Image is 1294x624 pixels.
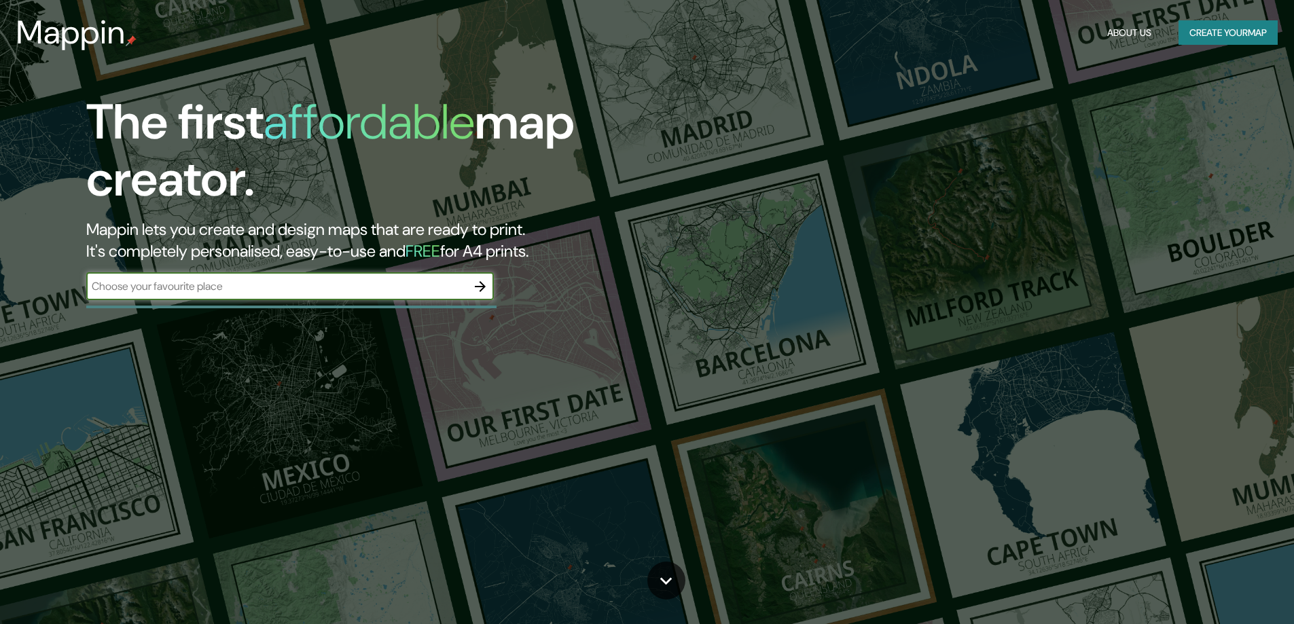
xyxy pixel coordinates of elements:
[86,94,734,219] h1: The first map creator.
[406,240,440,261] h5: FREE
[126,35,137,46] img: mappin-pin
[86,219,734,262] h2: Mappin lets you create and design maps that are ready to print. It's completely personalised, eas...
[264,90,475,153] h1: affordable
[1102,20,1157,45] button: About Us
[1179,20,1278,45] button: Create yourmap
[86,278,467,294] input: Choose your favourite place
[16,14,126,52] h3: Mappin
